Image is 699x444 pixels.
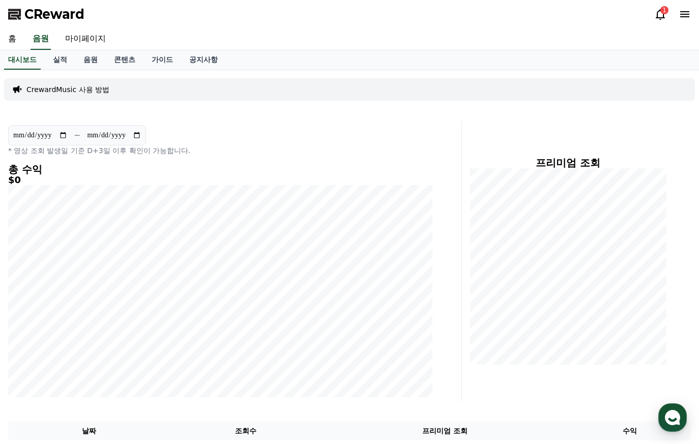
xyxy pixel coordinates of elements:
h4: 프리미엄 조회 [470,157,666,168]
a: 1 [654,8,666,20]
th: 프리미엄 조회 [322,422,568,440]
th: 조회수 [170,422,322,440]
span: CReward [24,6,84,22]
a: 공지사항 [181,50,226,70]
a: 대시보드 [4,50,41,70]
h4: 총 수익 [8,164,433,175]
a: CReward [8,6,84,22]
div: 1 [660,6,668,14]
h5: $0 [8,175,433,185]
p: ~ [74,129,80,141]
a: 가이드 [143,50,181,70]
p: * 영상 조회 발생일 기준 D+3일 이후 확인이 가능합니다. [8,145,433,156]
th: 수익 [568,422,691,440]
a: 음원 [31,28,51,50]
a: 음원 [75,50,106,70]
a: 실적 [45,50,75,70]
a: 마이페이지 [57,28,114,50]
th: 날짜 [8,422,170,440]
a: 콘텐츠 [106,50,143,70]
a: CrewardMusic 사용 방법 [26,84,109,95]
